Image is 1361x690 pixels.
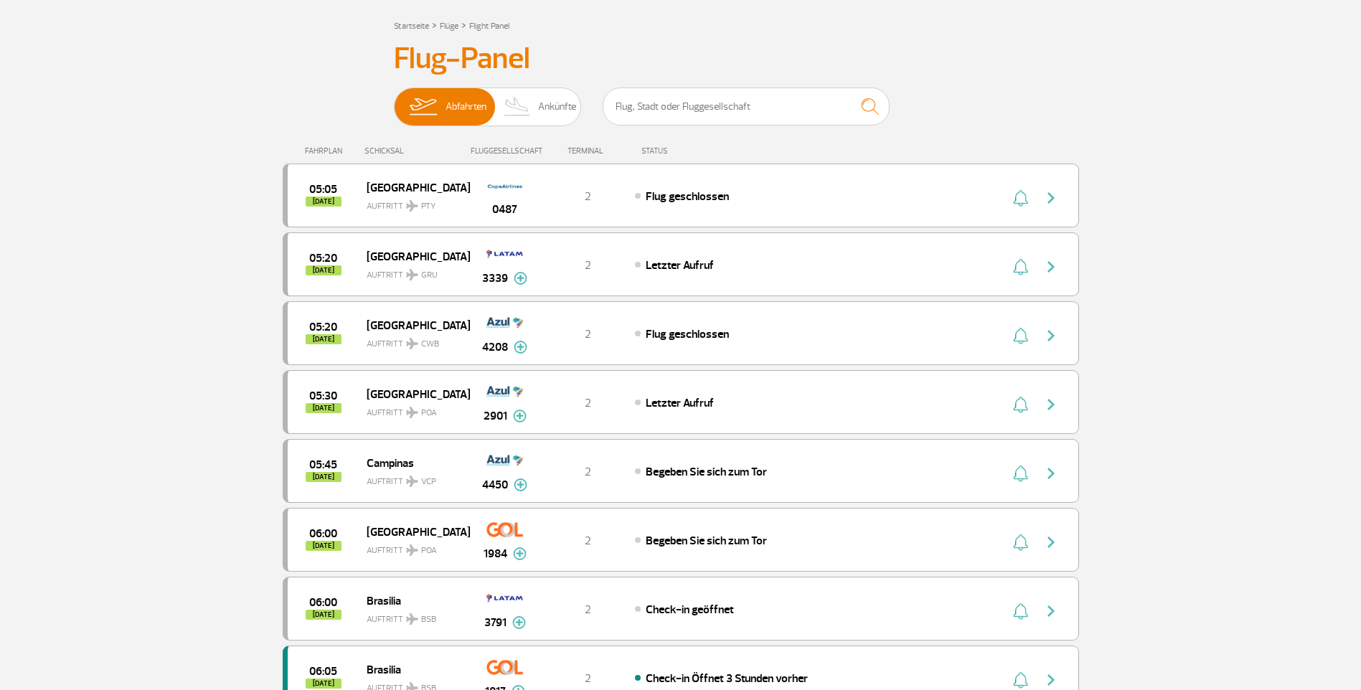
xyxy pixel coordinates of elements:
span: Begeben Sie sich zum Tor [646,534,767,548]
span: [GEOGRAPHIC_DATA] [367,316,458,334]
font: AUFTRITT [367,476,403,488]
span: [DATE] [306,610,342,620]
img: seta-direita-painel-voo.svg [1042,258,1060,275]
span: 2 [585,189,591,204]
span: 0487 [492,201,517,218]
span: Begeben Sie sich zum Tor [646,465,767,479]
img: sino-painel-voo.svg [1013,327,1028,344]
font: AUFTRITT [367,407,403,420]
span: 2 [585,534,591,548]
span: PTY [421,200,435,213]
img: sino-painel-voo.svg [1013,602,1028,620]
span: Flug geschlossen [646,327,729,341]
img: destiny_airplane.svg [406,407,418,418]
a: Flight Panel [469,21,509,32]
span: [DATE] [306,679,342,689]
span: [DATE] [306,403,342,413]
a: > [461,16,466,33]
span: 1984 [484,545,507,562]
span: 4208 [482,339,508,356]
span: [GEOGRAPHIC_DATA] [367,522,458,541]
img: destiny_airplane.svg [406,338,418,349]
span: 2901 [484,407,507,425]
span: Check-in Öffnet 3 Stunden vorher [646,671,808,686]
span: 2025-09-26 05:20:00 [309,322,337,332]
div: FLUGGESELLSCHAFT [469,146,541,156]
img: seta-direita-painel-voo.svg [1042,189,1060,207]
span: 2 [585,671,591,686]
img: mais-info-painel-voo.svg [512,616,526,629]
img: mais-info-painel-voo.svg [514,341,527,354]
img: mais-info-painel-voo.svg [514,272,527,285]
span: 2025-09-26 06:05:00 [309,666,337,676]
img: sino-painel-voo.svg [1013,396,1028,413]
span: [GEOGRAPHIC_DATA] [367,247,458,265]
img: sino-painel-voo.svg [1013,671,1028,689]
span: [DATE] [306,472,342,482]
div: FAHRPLAN [287,146,365,156]
span: 2 [585,327,591,341]
span: Brasilia [367,591,458,610]
span: 2 [585,465,591,479]
img: seta-direita-painel-voo.svg [1042,396,1060,413]
span: POA [421,544,437,557]
img: seta-direita-painel-voo.svg [1042,465,1060,482]
span: Brasilia [367,660,458,679]
div: SCHICKSAL [364,146,469,156]
img: mais-info-painel-voo.svg [514,478,527,491]
img: destiny_airplane.svg [406,544,418,556]
span: Letzter Aufruf [646,258,714,273]
span: Flug geschlossen [646,189,729,204]
font: AUFTRITT [367,269,403,282]
a: > [432,16,437,33]
span: 3339 [482,270,508,287]
img: slider-desembarque [496,88,539,126]
a: Flüge [440,21,458,32]
div: STATUS [634,146,751,156]
img: seta-direita-painel-voo.svg [1042,602,1060,620]
img: destiny_airplane.svg [406,476,418,487]
img: sino-painel-voo.svg [1013,258,1028,275]
img: mais-info-painel-voo.svg [513,410,527,422]
span: Ankünfte [538,88,576,126]
span: 2025-09-26 05:20:00 [309,253,337,263]
font: AUFTRITT [367,200,403,213]
span: Check-in geöffnet [646,602,734,617]
input: Flug, Stadt oder Fluggesellschaft [603,88,890,126]
span: [GEOGRAPHIC_DATA] [367,384,458,403]
font: AUFTRITT [367,338,403,351]
span: 2 [585,258,591,273]
img: destiny_airplane.svg [406,269,418,280]
span: 2025-09-26 06:00:00 [309,597,337,608]
img: sino-painel-voo.svg [1013,534,1028,551]
font: AUFTRITT [367,544,403,557]
img: sino-painel-voo.svg [1013,465,1028,482]
span: VCP [421,476,436,488]
span: [DATE] [306,541,342,551]
span: 2025-09-26 06:00:00 [309,529,337,539]
img: slider-embarque [400,88,446,126]
span: 2025-09-26 05:45:00 [309,460,337,470]
span: CWB [421,338,439,351]
img: sino-painel-voo.svg [1013,189,1028,207]
span: Abfahrten [446,88,486,126]
span: [GEOGRAPHIC_DATA] [367,178,458,197]
span: [DATE] [306,334,342,344]
span: 2 [585,396,591,410]
a: Startseite [394,21,429,32]
span: POA [421,407,437,420]
img: seta-direita-painel-voo.svg [1042,534,1060,551]
span: BSB [421,613,436,626]
span: 4450 [482,476,508,493]
span: Letzter Aufruf [646,396,714,410]
span: 2 [585,602,591,617]
img: mais-info-painel-voo.svg [513,547,527,560]
span: 2025-09-26 05:05:00 [309,184,337,194]
span: GRU [421,269,438,282]
img: seta-direita-painel-voo.svg [1042,671,1060,689]
img: seta-direita-painel-voo.svg [1042,327,1060,344]
span: 2025-09-26 05:30:00 [309,391,337,401]
font: AUFTRITT [367,613,403,626]
h3: Flug-Panel [394,41,968,77]
span: [DATE] [306,265,342,275]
